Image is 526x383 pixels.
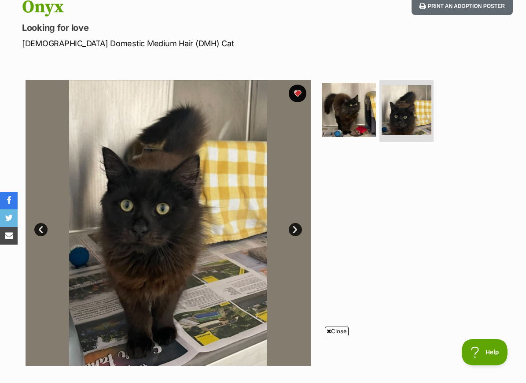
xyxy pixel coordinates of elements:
[462,339,508,365] iframe: Help Scout Beacon - Open
[325,327,349,335] span: Close
[50,339,477,379] iframe: Advertisement
[382,85,431,135] img: Photo of Onyx
[22,22,322,34] p: Looking for love
[289,85,306,102] button: favourite
[322,83,376,137] img: Photo of Onyx
[26,80,311,366] img: Photo of Onyx
[34,223,48,236] a: Prev
[22,37,322,49] p: [DEMOGRAPHIC_DATA] Domestic Medium Hair (DMH) Cat
[289,223,302,236] a: Next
